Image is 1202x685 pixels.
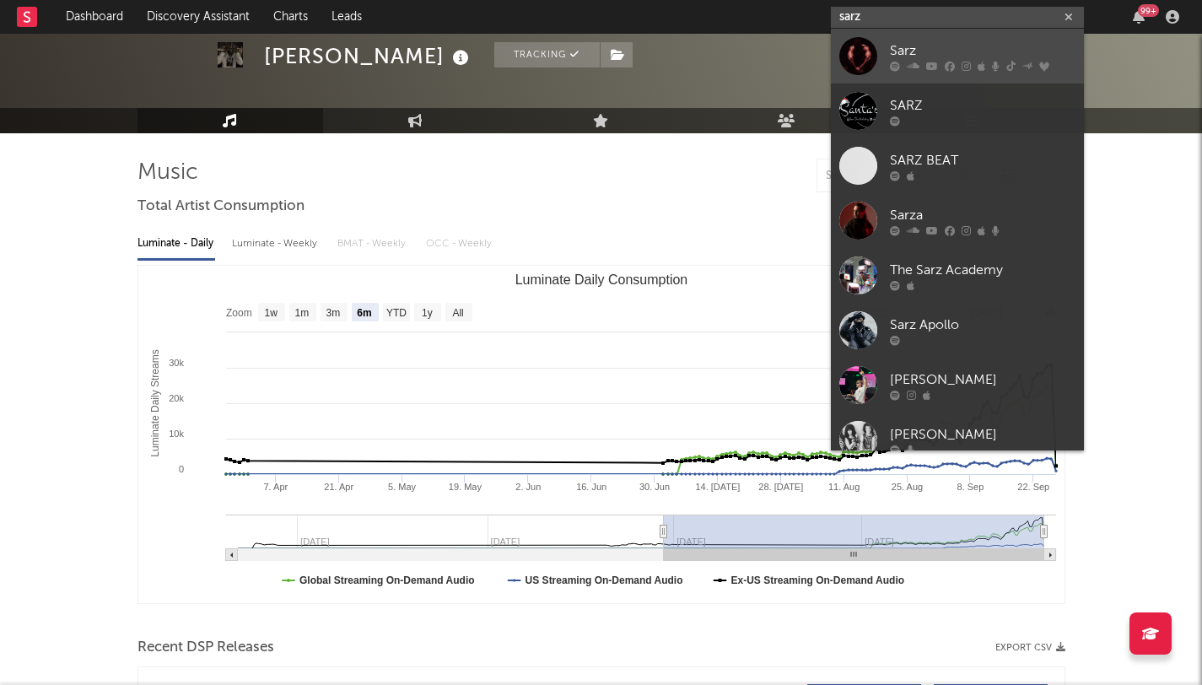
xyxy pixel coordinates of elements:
[890,150,1075,170] div: SARZ BEAT
[494,42,600,67] button: Tracking
[817,170,995,183] input: Search by song name or URL
[1133,10,1145,24] button: 99+
[827,482,859,492] text: 11. Aug
[448,482,482,492] text: 19. May
[264,42,473,70] div: [PERSON_NAME]
[232,229,321,258] div: Luminate - Weekly
[831,84,1084,138] a: SARZ
[957,482,984,492] text: 8. Sep
[890,205,1075,225] div: Sarza
[294,307,309,319] text: 1m
[264,307,278,319] text: 1w
[576,482,606,492] text: 16. Jun
[1138,4,1159,17] div: 99 +
[890,424,1075,445] div: [PERSON_NAME]
[831,358,1084,413] a: [PERSON_NAME]
[137,229,215,258] div: Luminate - Daily
[324,482,353,492] text: 21. Apr
[890,95,1075,116] div: SARZ
[138,266,1065,603] svg: Luminate Daily Consumption
[263,482,288,492] text: 7. Apr
[890,369,1075,390] div: [PERSON_NAME]
[831,248,1084,303] a: The Sarz Academy
[422,307,433,319] text: 1y
[137,197,305,217] span: Total Artist Consumption
[639,482,669,492] text: 30. Jun
[890,315,1075,335] div: Sarz Apollo
[890,40,1075,61] div: Sarz
[758,482,803,492] text: 28. [DATE]
[299,574,475,586] text: Global Streaming On-Demand Audio
[525,574,682,586] text: US Streaming On-Demand Audio
[695,482,740,492] text: 14. [DATE]
[831,303,1084,358] a: Sarz Apollo
[890,260,1075,280] div: The Sarz Academy
[169,358,184,368] text: 30k
[388,482,417,492] text: 5. May
[137,638,274,658] span: Recent DSP Releases
[995,643,1065,653] button: Export CSV
[452,307,463,319] text: All
[831,193,1084,248] a: Sarza
[831,413,1084,467] a: [PERSON_NAME]
[1017,482,1049,492] text: 22. Sep
[831,7,1084,28] input: Search for artists
[169,393,184,403] text: 20k
[515,482,541,492] text: 2. Jun
[169,429,184,439] text: 10k
[385,307,406,319] text: YTD
[891,482,922,492] text: 25. Aug
[515,272,687,287] text: Luminate Daily Consumption
[831,29,1084,84] a: Sarz
[178,464,183,474] text: 0
[226,307,252,319] text: Zoom
[730,574,904,586] text: Ex-US Streaming On-Demand Audio
[326,307,340,319] text: 3m
[831,138,1084,193] a: SARZ BEAT
[148,349,160,456] text: Luminate Daily Streams
[357,307,371,319] text: 6m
